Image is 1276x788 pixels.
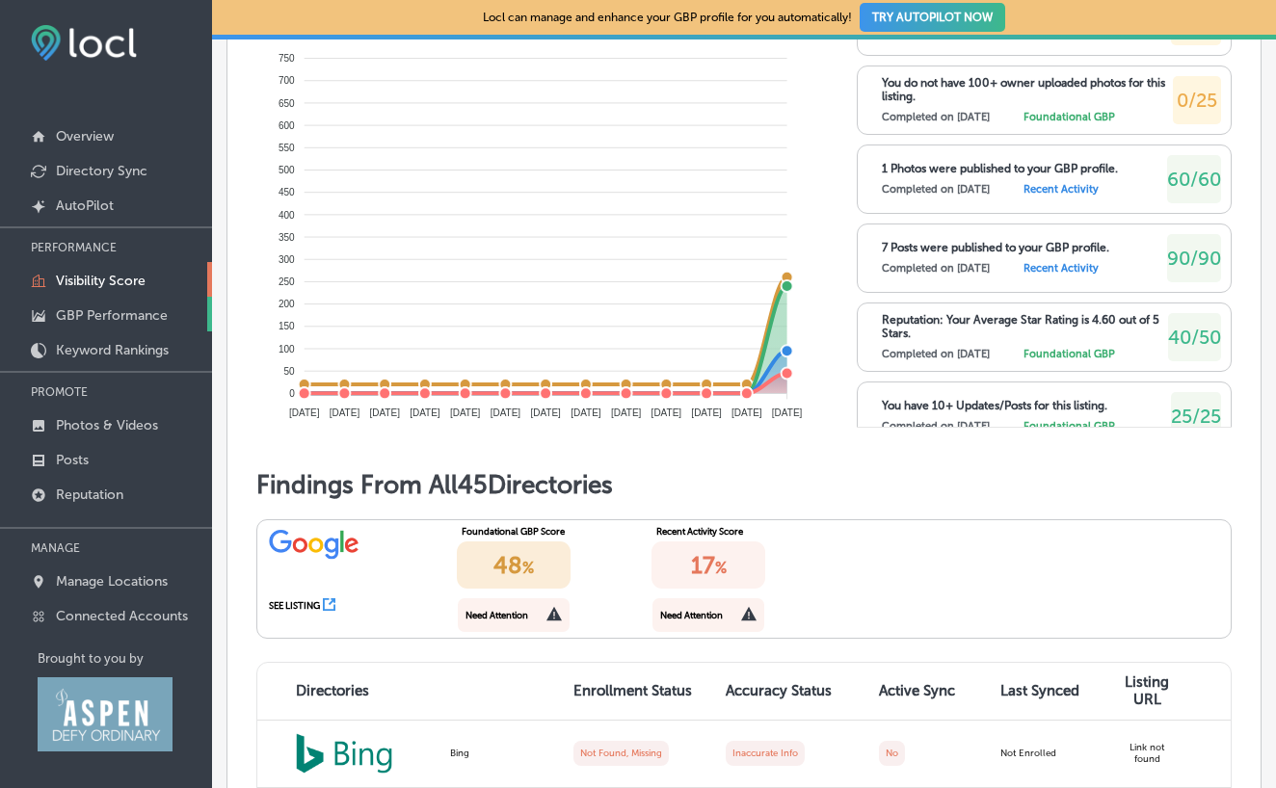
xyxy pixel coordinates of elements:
p: Reputation: Your Average Star Rating is 4.60 out of 5 Stars. [882,313,1168,340]
tspan: 600 [279,119,295,130]
p: Photos & Videos [56,417,158,433]
th: Directories [257,663,439,721]
div: Recent Activity Score [656,526,818,537]
p: Connected Accounts [56,608,188,624]
tspan: [DATE] [611,407,642,418]
div: SEE LISTING [269,600,320,611]
p: Reputation [56,486,123,503]
span: 0/25 [1177,89,1217,112]
th: Accuracy Status [714,663,866,721]
p: 7 Posts were published to your GBP profile. [882,241,1109,254]
label: Completed on [DATE] [882,111,990,123]
img: google.png [269,526,359,561]
tspan: 450 [279,187,295,197]
tspan: 400 [279,209,295,220]
span: 60/60 [1167,168,1221,191]
span: 90/90 [1167,247,1221,270]
th: Active Sync [867,663,989,721]
tspan: [DATE] [571,407,601,418]
tspan: [DATE] [450,407,481,418]
tspan: 250 [279,276,295,287]
p: GBP Performance [56,307,168,324]
label: Recent Activity [1023,262,1099,275]
tspan: 50 [284,365,296,376]
tspan: [DATE] [491,407,521,418]
tspan: 700 [279,75,295,86]
div: Foundational GBP Score [462,526,624,537]
span: % [715,559,727,577]
tspan: [DATE] [410,407,440,418]
tspan: 550 [279,142,295,152]
span: 40/50 [1168,326,1221,349]
tspan: 500 [279,165,295,175]
img: Aspen [38,677,173,751]
tspan: 300 [279,253,295,264]
tspan: [DATE] [530,407,561,418]
tspan: 150 [279,321,295,331]
label: Not Found, Missing [573,741,669,766]
label: Completed on [DATE] [882,420,990,433]
span: % [522,559,534,577]
tspan: 800 [279,31,295,41]
label: Completed on [DATE] [882,348,990,360]
p: 1 Photos were published to your GBP profile. [882,162,1118,175]
label: Completed on [DATE] [882,262,990,275]
label: Completed on [DATE] [882,183,990,196]
tspan: [DATE] [369,407,400,418]
div: Need Attention [660,610,723,620]
tspan: 0 [289,388,295,399]
button: TRY AUTOPILOT NOW [860,3,1005,32]
label: No [879,741,905,766]
tspan: 100 [279,343,295,354]
p: Keyword Rankings [56,342,169,358]
tspan: [DATE] [731,407,762,418]
p: Directory Sync [56,163,147,179]
img: bing_Jjgns0f.png [296,733,392,773]
tspan: [DATE] [289,407,320,418]
label: Recent Activity [1023,183,1099,196]
span: 25/25 [1171,405,1221,428]
label: Foundational GBP [1023,111,1115,123]
td: Not Enrolled [989,721,1110,788]
div: 17 [651,541,764,589]
p: You have 10+ Updates/Posts for this listing. [882,399,1107,412]
div: 48 [457,541,570,589]
h1: Findings From All 45 Directories [256,470,1232,500]
label: Inaccurate Info [726,741,805,766]
img: fda3e92497d09a02dc62c9cd864e3231.png [31,25,137,61]
div: Need Attention [465,610,528,620]
th: Listing URL [1109,663,1231,721]
p: Manage Locations [56,573,168,590]
tspan: 200 [279,299,295,309]
p: Visibility Score [56,273,146,289]
tspan: [DATE] [330,407,360,418]
p: AutoPilot [56,197,114,214]
p: Posts [56,452,89,468]
p: Overview [56,128,114,144]
tspan: 350 [279,231,295,242]
tspan: 650 [279,97,295,108]
th: Enrollment Status [562,663,714,721]
p: Brought to you by [38,651,212,666]
tspan: [DATE] [772,407,803,418]
p: You do not have 100+ owner uploaded photos for this listing. [882,76,1173,103]
tspan: [DATE] [691,407,722,418]
label: Foundational GBP [1023,420,1115,433]
label: Link not found [1130,742,1164,765]
label: Foundational GBP [1023,348,1115,360]
th: Last Synced [989,663,1110,721]
tspan: 750 [279,53,295,64]
div: Bing [450,748,549,759]
tspan: [DATE] [651,407,682,418]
